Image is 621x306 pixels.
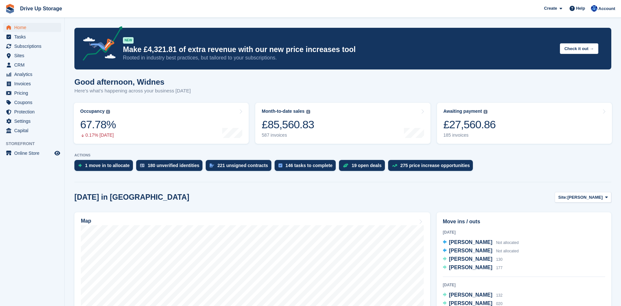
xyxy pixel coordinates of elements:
div: 221 unsigned contracts [217,163,268,168]
img: contract_signature_icon-13c848040528278c33f63329250d36e43548de30e8caae1d1a13099fd9432cc5.svg [210,164,214,167]
a: Preview store [53,149,61,157]
h2: Map [81,218,91,224]
a: [PERSON_NAME] 132 [443,291,503,300]
div: [DATE] [443,282,605,288]
a: Awaiting payment £27,560.86 185 invoices [437,103,612,144]
p: Rooted in industry best practices, but tailored to your subscriptions. [123,54,555,61]
span: Site: [558,194,567,201]
a: [PERSON_NAME] 177 [443,264,503,272]
span: [PERSON_NAME] [449,248,492,253]
span: Sites [14,51,53,60]
a: 275 price increase opportunities [388,160,476,174]
a: Occupancy 67.78% 0.17% [DATE] [74,103,249,144]
span: Create [544,5,557,12]
button: Check it out → [560,43,598,54]
p: Make £4,321.81 of extra revenue with our new price increases tool [123,45,555,54]
a: 19 open deals [339,160,388,174]
div: 185 invoices [443,132,496,138]
div: £27,560.86 [443,118,496,131]
div: 146 tasks to complete [286,163,333,168]
a: menu [3,42,61,51]
span: Not allocated [496,249,519,253]
span: [PERSON_NAME] [567,194,603,201]
div: [DATE] [443,229,605,235]
a: menu [3,32,61,41]
a: [PERSON_NAME] 130 [443,255,503,264]
a: 146 tasks to complete [275,160,339,174]
img: price_increase_opportunities-93ffe204e8149a01c8c9dc8f82e8f89637d9d84a8eef4429ea346261dce0b2c0.svg [392,164,397,167]
span: Coupons [14,98,53,107]
span: Protection [14,107,53,116]
span: [PERSON_NAME] [449,256,492,262]
div: 67.78% [80,118,116,131]
div: Occupancy [80,109,104,114]
a: 1 move in to allocate [74,160,136,174]
span: Storefront [6,141,64,147]
a: [PERSON_NAME] Not allocated [443,238,519,247]
div: 1 move in to allocate [85,163,130,168]
a: menu [3,60,61,69]
div: 0.17% [DATE] [80,132,116,138]
img: icon-info-grey-7440780725fd019a000dd9b08b2336e03edf1995a4989e88bcd33f0948082b44.svg [306,110,310,114]
span: [PERSON_NAME] [449,292,492,298]
div: Month-to-date sales [262,109,304,114]
a: menu [3,70,61,79]
a: 180 unverified identities [136,160,206,174]
div: 180 unverified identities [148,163,200,168]
span: [PERSON_NAME] [449,265,492,270]
a: menu [3,98,61,107]
div: NEW [123,37,134,44]
img: stora-icon-8386f47178a22dfd0bd8f6a31ec36ba5ce8667c1dd55bd0f319d3a0aa187defe.svg [5,4,15,14]
img: icon-info-grey-7440780725fd019a000dd9b08b2336e03edf1995a4989e88bcd33f0948082b44.svg [106,110,110,114]
img: task-75834270c22a3079a89374b754ae025e5fb1db73e45f91037f5363f120a921f8.svg [278,164,282,167]
span: Not allocated [496,240,519,245]
img: move_ins_to_allocate_icon-fdf77a2bb77ea45bf5b3d319d69a93e2d87916cf1d5bf7949dd705db3b84f3ca.svg [78,164,82,167]
span: Online Store [14,149,53,158]
div: 19 open deals [352,163,382,168]
span: Settings [14,117,53,126]
img: verify_identity-adf6edd0f0f0b5bbfe63781bf79b02c33cf7c696d77639b501bdc392416b5a36.svg [140,164,145,167]
a: menu [3,51,61,60]
img: price-adjustments-announcement-icon-8257ccfd72463d97f412b2fc003d46551f7dbcb40ab6d574587a9cd5c0d94... [77,26,123,63]
div: £85,560.83 [262,118,314,131]
p: ACTIONS [74,153,611,157]
span: Analytics [14,70,53,79]
a: menu [3,79,61,88]
a: 221 unsigned contracts [206,160,274,174]
div: 587 invoices [262,132,314,138]
a: menu [3,89,61,98]
a: menu [3,126,61,135]
h2: Move ins / outs [443,218,605,226]
a: menu [3,117,61,126]
a: Drive Up Storage [17,3,65,14]
a: menu [3,149,61,158]
span: 177 [496,266,503,270]
a: menu [3,23,61,32]
span: 130 [496,257,503,262]
span: Pricing [14,89,53,98]
div: 275 price increase opportunities [400,163,470,168]
img: deal-1b604bf984904fb50ccaf53a9ad4b4a5d6e5aea283cecdc64d6e3604feb123c2.svg [343,163,348,168]
button: Site: [PERSON_NAME] [555,192,611,203]
span: Subscriptions [14,42,53,51]
p: Here's what's happening across your business [DATE] [74,87,191,95]
span: [PERSON_NAME] [449,239,492,245]
span: CRM [14,60,53,69]
span: 020 [496,301,503,306]
span: 132 [496,293,503,298]
span: Tasks [14,32,53,41]
span: Help [576,5,585,12]
h2: [DATE] in [GEOGRAPHIC_DATA] [74,193,189,202]
span: Capital [14,126,53,135]
a: menu [3,107,61,116]
a: Month-to-date sales £85,560.83 587 invoices [255,103,430,144]
span: Home [14,23,53,32]
div: Awaiting payment [443,109,482,114]
span: Invoices [14,79,53,88]
span: Account [598,5,615,12]
h1: Good afternoon, Widnes [74,78,191,86]
img: icon-info-grey-7440780725fd019a000dd9b08b2336e03edf1995a4989e88bcd33f0948082b44.svg [484,110,487,114]
a: [PERSON_NAME] Not allocated [443,247,519,255]
img: Widnes Team [591,5,597,12]
span: [PERSON_NAME] [449,301,492,306]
